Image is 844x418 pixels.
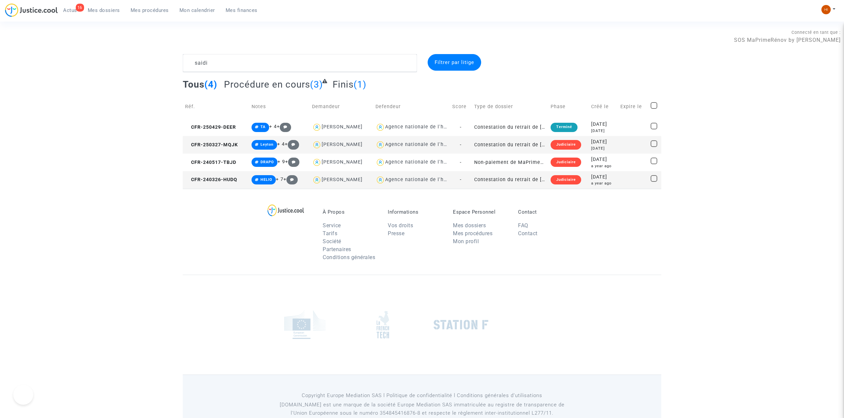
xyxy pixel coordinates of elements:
[375,158,385,167] img: icon-user.svg
[472,154,549,171] td: Non-paiement de MaPrimeRenov' par l'ANAH (mandataire DRAPO)
[277,141,285,147] span: + 4
[179,7,215,13] span: Mon calendrier
[276,176,283,182] span: + 7
[354,79,367,90] span: (1)
[312,158,322,167] img: icon-user.svg
[310,95,373,118] td: Demandeur
[277,159,285,165] span: + 9
[323,246,351,252] a: Partenaires
[791,30,841,35] span: Connecté en tant que :
[185,124,236,130] span: CFR-250429-DEER
[261,177,272,182] span: HELIO
[591,156,616,163] div: [DATE]
[460,142,462,148] span: -
[322,177,363,182] div: [PERSON_NAME]
[323,209,378,215] p: À Propos
[548,95,589,118] td: Phase
[385,124,458,130] div: Agence nationale de l'habitat
[388,222,413,229] a: Vos droits
[551,140,581,149] div: Judiciaire
[323,238,341,244] a: Société
[472,171,549,189] td: Contestation du retrait de [PERSON_NAME] par l'ANAH (mandataire)
[88,7,120,13] span: Mes dossiers
[821,5,831,14] img: fc99b196863ffcca57bb8fe2645aafd9
[453,209,508,215] p: Espace Personnel
[472,118,549,136] td: Contestation du retrait de [PERSON_NAME] par l'ANAH (mandataire)
[5,3,58,17] img: jc-logo.svg
[249,95,310,118] td: Notes
[183,79,204,90] span: Tous
[63,7,77,13] span: Actus
[322,142,363,147] div: [PERSON_NAME]
[174,5,220,15] a: Mon calendrier
[589,95,618,118] td: Créé le
[435,59,474,65] span: Filtrer par litige
[322,159,363,165] div: [PERSON_NAME]
[58,5,82,15] a: 16Actus
[591,180,616,186] div: a year ago
[285,141,299,147] span: +
[472,136,549,154] td: Contestation du retrait de [PERSON_NAME] par l'ANAH (mandataire)
[125,5,174,15] a: Mes procédures
[453,222,486,229] a: Mes dossiers
[388,209,443,215] p: Informations
[261,142,273,147] span: Leyton
[277,124,291,129] span: +
[385,142,458,147] div: Agence nationale de l'habitat
[13,385,33,405] iframe: Help Scout Beacon - Open
[323,222,341,229] a: Service
[312,140,322,150] img: icon-user.svg
[591,138,616,146] div: [DATE]
[185,177,237,182] span: CFR-240326-HUDQ
[551,158,581,167] div: Judiciaire
[591,128,616,134] div: [DATE]
[518,230,538,237] a: Contact
[375,122,385,132] img: icon-user.svg
[460,177,462,182] span: -
[323,230,337,237] a: Tarifs
[312,175,322,185] img: icon-user.svg
[271,401,574,417] p: [DOMAIN_NAME] est une marque de la société Europe Mediation SAS immatriculée au registre de tr...
[323,254,375,260] a: Conditions générales
[375,175,385,185] img: icon-user.svg
[267,204,304,216] img: logo-lg.svg
[183,95,249,118] td: Réf.
[82,5,125,15] a: Mes dossiers
[376,311,389,339] img: french_tech.png
[322,124,363,130] div: [PERSON_NAME]
[591,146,616,151] div: [DATE]
[518,209,573,215] p: Contact
[518,222,528,229] a: FAQ
[283,176,298,182] span: +
[271,391,574,400] p: Copyright Europe Mediation SAS l Politique de confidentialité l Conditions générales d’utilisa...
[312,122,322,132] img: icon-user.svg
[450,95,472,118] td: Score
[224,79,310,90] span: Procédure en cours
[261,160,274,164] span: DRAPO
[310,79,323,90] span: (3)
[284,310,326,339] img: europe_commision.png
[226,7,258,13] span: Mes finances
[185,142,238,148] span: CFR-250327-MQJK
[220,5,263,15] a: Mes finances
[591,121,616,128] div: [DATE]
[460,124,462,130] span: -
[269,124,277,129] span: + 4
[388,230,404,237] a: Presse
[373,95,450,118] td: Defendeur
[434,320,488,330] img: stationf.png
[460,160,462,165] span: -
[261,125,265,129] span: TA
[453,238,479,244] a: Mon profil
[385,177,458,182] div: Agence nationale de l'habitat
[285,159,299,165] span: +
[551,123,577,132] div: Terminé
[591,163,616,169] div: a year ago
[333,79,354,90] span: Finis
[375,140,385,150] img: icon-user.svg
[551,175,581,184] div: Judiciaire
[618,95,648,118] td: Expire le
[204,79,217,90] span: (4)
[185,160,236,165] span: CFR-240517-TBJD
[385,159,458,165] div: Agence nationale de l'habitat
